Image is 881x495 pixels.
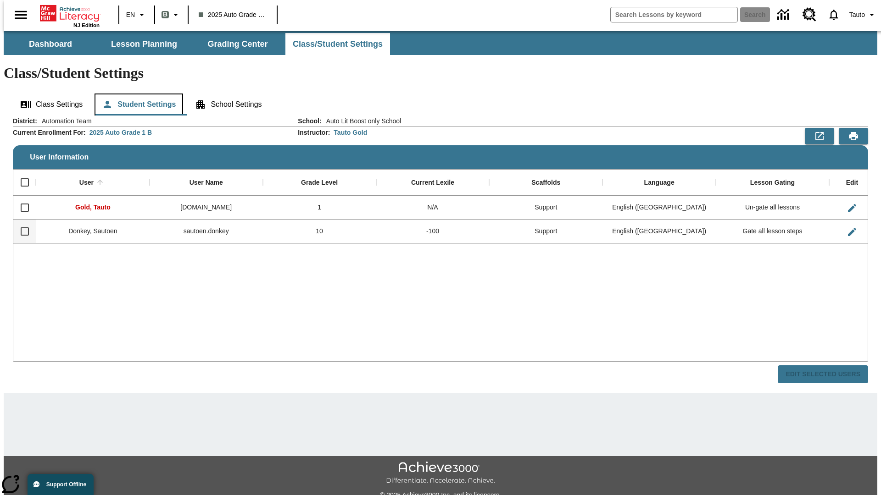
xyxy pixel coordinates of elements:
[150,196,263,220] div: tauto.gold
[188,93,269,115] button: School Settings
[386,462,495,485] img: Achieve3000 Differentiate Accelerate Achieve
[98,33,190,55] button: Lesson Planning
[602,220,716,243] div: English (US)
[4,33,391,55] div: SubNavbar
[293,39,383,49] span: Class/Student Settings
[13,116,868,384] div: User Information
[602,196,716,220] div: English (US)
[46,481,86,488] span: Support Offline
[111,39,177,49] span: Lesson Planning
[5,33,96,55] button: Dashboard
[199,10,267,20] span: 2025 Auto Grade 1 B
[192,33,284,55] button: Grading Center
[13,117,37,125] h2: District :
[489,220,602,243] div: Support
[40,4,100,22] a: Home
[301,179,338,187] div: Grade Level
[4,65,877,82] h1: Class/Student Settings
[28,474,94,495] button: Support Offline
[13,93,868,115] div: Class/Student Settings
[73,22,100,28] span: NJ Edition
[772,2,797,27] a: Data Center
[95,93,183,115] button: Student Settings
[30,153,89,161] span: User Information
[40,3,100,28] div: Home
[68,227,117,235] span: Donkey, Sautoen
[849,10,865,20] span: Tauto
[263,196,376,220] div: 1
[805,128,834,144] button: Export to CSV
[839,128,868,144] button: Print Preview
[158,6,185,23] button: Boost Class color is gray green. Change class color
[122,6,151,23] button: Language: EN, Select a language
[846,6,881,23] button: Profile/Settings
[13,129,86,137] h2: Current Enrollment For :
[376,196,490,220] div: N/A
[29,39,72,49] span: Dashboard
[531,179,560,187] div: Scaffolds
[489,196,602,220] div: Support
[89,128,152,137] div: 2025 Auto Grade 1 B
[750,179,795,187] div: Lesson Gating
[376,220,490,243] div: -100
[822,3,846,27] a: Notifications
[263,220,376,243] div: 10
[797,2,822,27] a: Resource Center, Will open in new tab
[334,128,367,137] div: Tauto Gold
[37,116,92,126] span: Automation Team
[843,199,861,217] button: Edit User
[13,93,90,115] button: Class Settings
[4,31,877,55] div: SubNavbar
[322,116,401,126] span: Auto Lit Boost only School
[611,7,737,22] input: search field
[7,1,34,28] button: Open side menu
[843,223,861,241] button: Edit User
[163,9,167,20] span: B
[716,196,829,220] div: Un-gate all lessons
[75,203,111,211] span: Gold, Tauto
[126,10,135,20] span: EN
[298,117,321,125] h2: School :
[79,179,94,187] div: User
[846,179,858,187] div: Edit
[190,179,223,187] div: User Name
[411,179,454,187] div: Current Lexile
[716,220,829,243] div: Gate all lesson steps
[207,39,268,49] span: Grading Center
[285,33,390,55] button: Class/Student Settings
[644,179,675,187] div: Language
[150,220,263,243] div: sautoen.donkey
[298,129,330,137] h2: Instructor :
